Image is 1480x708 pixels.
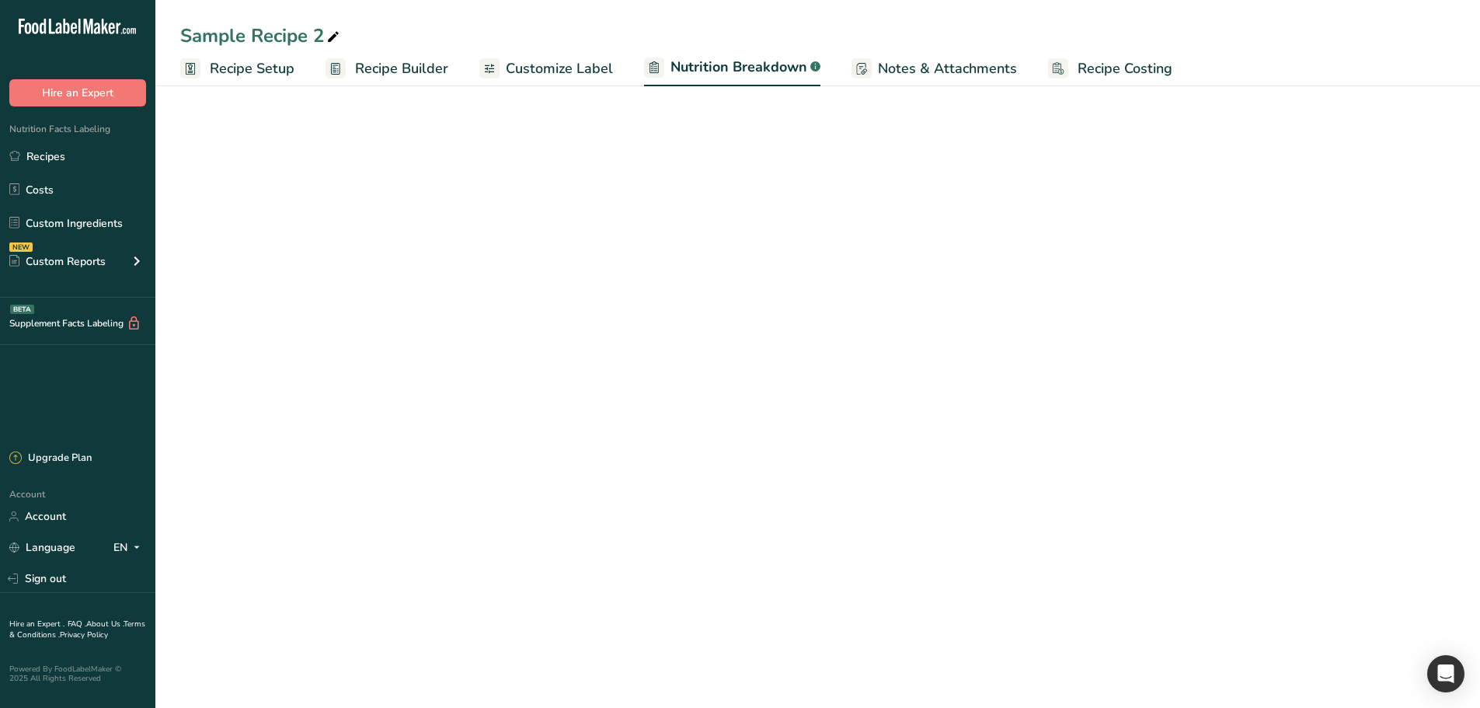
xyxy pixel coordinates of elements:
[86,619,124,630] a: About Us .
[9,619,145,640] a: Terms & Conditions .
[479,51,613,86] a: Customize Label
[355,58,448,79] span: Recipe Builder
[506,58,613,79] span: Customize Label
[9,664,146,683] div: Powered By FoodLabelMaker © 2025 All Rights Reserved
[326,51,448,86] a: Recipe Builder
[670,57,807,78] span: Nutrition Breakdown
[180,22,343,50] div: Sample Recipe 2
[1427,655,1464,692] div: Open Intercom Messenger
[851,51,1017,86] a: Notes & Attachments
[9,253,106,270] div: Custom Reports
[9,534,75,561] a: Language
[68,619,86,630] a: FAQ .
[210,58,294,79] span: Recipe Setup
[1048,51,1172,86] a: Recipe Costing
[180,51,294,86] a: Recipe Setup
[9,79,146,106] button: Hire an Expert
[113,539,146,557] div: EN
[878,58,1017,79] span: Notes & Attachments
[60,630,108,640] a: Privacy Policy
[9,451,92,466] div: Upgrade Plan
[644,50,820,87] a: Nutrition Breakdown
[1078,58,1172,79] span: Recipe Costing
[9,242,33,252] div: NEW
[9,619,64,630] a: Hire an Expert .
[10,305,34,314] div: BETA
